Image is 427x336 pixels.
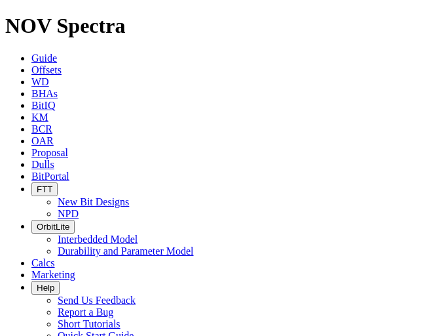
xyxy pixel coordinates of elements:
button: OrbitLite [31,220,75,234]
a: BitIQ [31,100,55,111]
a: BCR [31,123,52,135]
a: BHAs [31,88,58,99]
a: NPD [58,208,79,219]
a: WD [31,76,49,87]
span: FTT [37,184,52,194]
a: Report a Bug [58,306,113,318]
a: OAR [31,135,54,146]
a: Short Tutorials [58,318,121,329]
span: Help [37,283,54,293]
h1: NOV Spectra [5,14,422,38]
a: Calcs [31,257,55,268]
a: Durability and Parameter Model [58,245,194,257]
a: Proposal [31,147,68,158]
a: Interbedded Model [58,234,138,245]
a: Marketing [31,269,75,280]
a: Send Us Feedback [58,295,136,306]
a: KM [31,112,48,123]
a: Dulls [31,159,54,170]
a: Guide [31,52,57,64]
button: Help [31,281,60,295]
a: Offsets [31,64,62,75]
a: New Bit Designs [58,196,129,207]
a: BitPortal [31,171,69,182]
button: FTT [31,182,58,196]
span: OrbitLite [37,222,69,232]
